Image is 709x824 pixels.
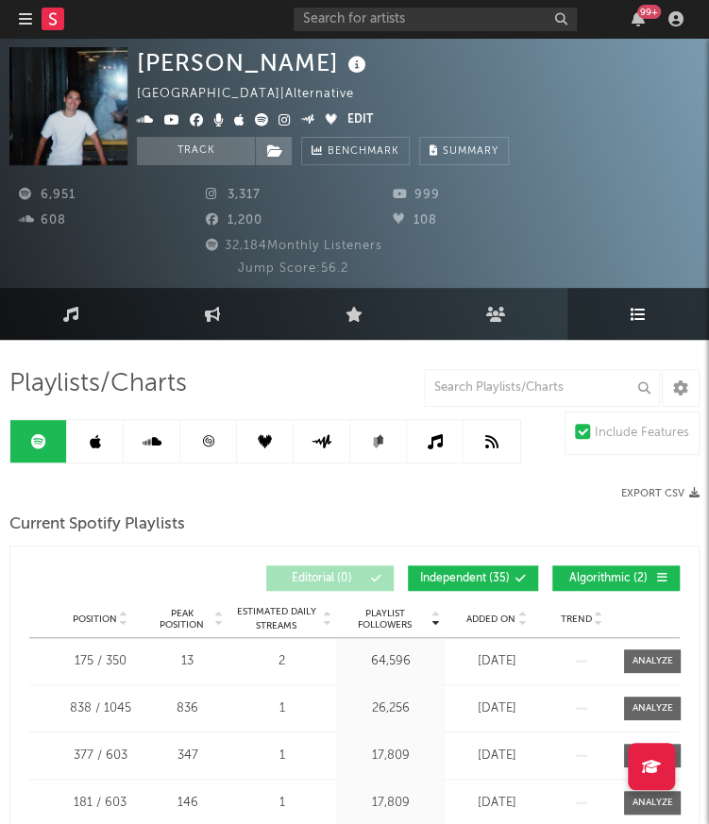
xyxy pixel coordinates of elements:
[152,747,223,765] div: 347
[393,189,440,201] span: 999
[341,794,440,813] div: 17,809
[19,214,66,227] span: 608
[232,652,331,671] div: 2
[232,699,331,718] div: 1
[328,141,399,163] span: Benchmark
[565,573,651,584] span: Algorithmic ( 2 )
[393,214,437,227] span: 108
[203,240,382,252] span: 32,184 Monthly Listeners
[58,747,143,765] div: 377 / 603
[152,699,223,718] div: 836
[424,369,660,407] input: Search Playlists/Charts
[443,146,498,157] span: Summary
[238,262,348,275] span: Jump Score: 56.2
[637,5,661,19] div: 99 +
[294,8,577,31] input: Search for artists
[466,614,515,625] span: Added On
[206,214,262,227] span: 1,200
[561,614,592,625] span: Trend
[152,608,211,631] span: Peak Position
[449,794,544,813] div: [DATE]
[595,422,689,445] div: Include Features
[341,699,440,718] div: 26,256
[137,83,376,106] div: [GEOGRAPHIC_DATA] | Alternative
[341,652,440,671] div: 64,596
[301,137,410,165] a: Benchmark
[152,794,223,813] div: 146
[9,373,187,395] span: Playlists/Charts
[266,565,394,591] button: Editorial(0)
[449,699,544,718] div: [DATE]
[152,652,223,671] div: 13
[341,747,440,765] div: 17,809
[449,747,544,765] div: [DATE]
[341,608,429,631] span: Playlist Followers
[73,614,117,625] span: Position
[206,189,261,201] span: 3,317
[419,137,509,165] button: Summary
[19,189,76,201] span: 6,951
[58,699,143,718] div: 838 / 1045
[632,11,645,26] button: 99+
[449,652,544,671] div: [DATE]
[58,794,143,813] div: 181 / 603
[621,488,700,499] button: Export CSV
[232,605,320,633] span: Estimated Daily Streams
[552,565,680,591] button: Algorithmic(2)
[408,565,538,591] button: Independent(35)
[137,47,371,78] div: [PERSON_NAME]
[9,513,185,536] span: Current Spotify Playlists
[232,794,331,813] div: 1
[420,573,510,584] span: Independent ( 35 )
[58,652,143,671] div: 175 / 350
[347,109,373,132] button: Edit
[137,137,255,165] button: Track
[279,573,365,584] span: Editorial ( 0 )
[232,747,331,765] div: 1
